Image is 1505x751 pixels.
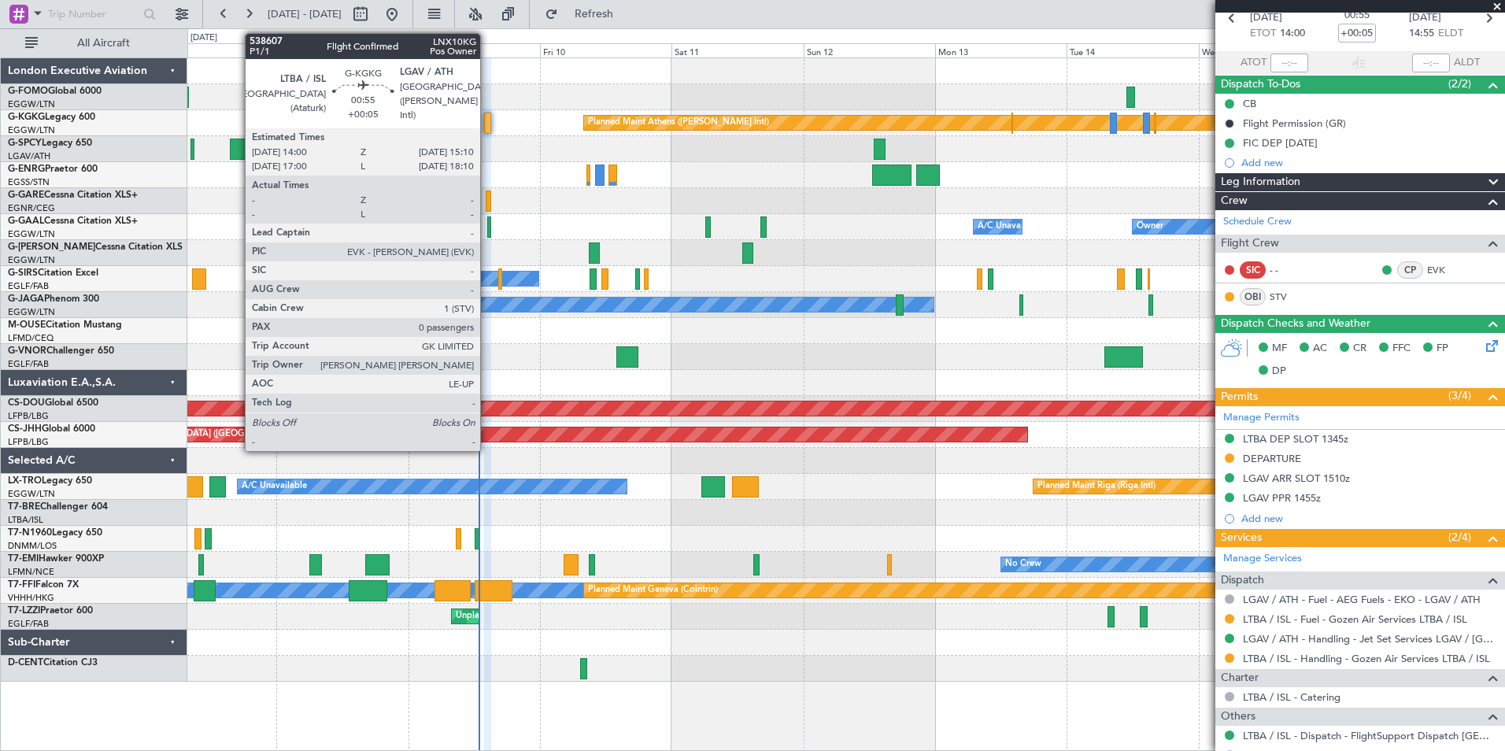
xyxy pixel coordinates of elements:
[8,566,54,578] a: LFMN/NCE
[1223,214,1292,230] a: Schedule Crew
[538,2,632,27] button: Refresh
[1223,551,1302,567] a: Manage Services
[8,306,55,318] a: EGGW/LTN
[324,293,572,316] div: Planned Maint [GEOGRAPHIC_DATA] ([GEOGRAPHIC_DATA])
[1250,10,1282,26] span: [DATE]
[8,554,104,564] a: T7-EMIHawker 900XP
[8,514,43,526] a: LTBA/ISL
[1037,475,1156,498] div: Planned Maint Riga (Riga Intl)
[1221,572,1264,590] span: Dispatch
[48,2,139,26] input: Trip Number
[1448,529,1471,546] span: (2/4)
[1243,593,1481,606] a: LGAV / ATH - Fuel - AEG Fuels - EKO - LGAV / ATH
[1243,117,1346,130] div: Flight Permission (GR)
[1250,26,1276,42] span: ETOT
[8,332,54,344] a: LFMD/CEQ
[1221,529,1262,547] span: Services
[8,606,93,616] a: T7-LZZIPraetor 600
[1221,388,1258,406] span: Permits
[409,43,540,57] div: Thu 9
[1243,472,1350,485] div: LGAV ARR SLOT 1510z
[8,528,102,538] a: T7-N1960Legacy 650
[319,241,567,265] div: Planned Maint [GEOGRAPHIC_DATA] ([GEOGRAPHIC_DATA])
[8,165,98,174] a: G-ENRGPraetor 600
[8,268,98,278] a: G-SIRSCitation Excel
[17,31,171,56] button: All Aircraft
[1241,156,1497,169] div: Add new
[1437,341,1448,357] span: FP
[8,398,45,408] span: CS-DOU
[1221,315,1370,333] span: Dispatch Checks and Weather
[8,150,50,162] a: LGAV/ATH
[8,528,52,538] span: T7-N1960
[8,268,38,278] span: G-SIRS
[8,540,57,552] a: DNMM/LOS
[1067,43,1198,57] div: Tue 14
[8,606,40,616] span: T7-LZZI
[1223,410,1300,426] a: Manage Permits
[456,605,715,628] div: Unplanned Maint [GEOGRAPHIC_DATA] ([GEOGRAPHIC_DATA])
[8,424,42,434] span: CS-JHH
[8,254,55,266] a: EGGW/LTN
[1221,235,1279,253] span: Flight Crew
[8,139,42,148] span: G-SPCY
[561,9,627,20] span: Refresh
[8,358,49,370] a: EGLF/FAB
[8,280,49,292] a: EGLF/FAB
[1221,173,1300,191] span: Leg Information
[8,346,46,356] span: G-VNOR
[1221,708,1255,726] span: Others
[1270,290,1305,304] a: STV
[1243,652,1490,665] a: LTBA / ISL - Handling - Gozen Air Services LTBA / ISL
[8,488,55,500] a: EGGW/LTN
[1137,215,1163,239] div: Owner
[1221,76,1300,94] span: Dispatch To-Dos
[1241,512,1497,525] div: Add new
[1243,690,1340,704] a: LTBA / ISL - Catering
[1353,341,1366,357] span: CR
[1392,341,1411,357] span: FFC
[671,43,803,57] div: Sat 11
[1344,8,1370,24] span: 00:55
[1427,263,1462,277] a: EVK
[8,124,55,136] a: EGGW/LTN
[8,294,44,304] span: G-JAGA
[1243,452,1301,465] div: DEPARTURE
[8,554,39,564] span: T7-EMI
[242,475,307,498] div: A/C Unavailable
[1241,55,1266,71] span: ATOT
[1409,10,1441,26] span: [DATE]
[8,242,95,252] span: G-[PERSON_NAME]
[8,618,49,630] a: EGLF/FAB
[379,293,416,316] div: No Crew
[8,228,55,240] a: EGGW/LTN
[1438,26,1463,42] span: ELDT
[8,476,42,486] span: LX-TRO
[1270,54,1308,72] input: --:--
[412,267,478,290] div: A/C Unavailable
[1313,341,1327,357] span: AC
[8,176,50,188] a: EGSS/STN
[276,43,408,57] div: Wed 8
[540,43,671,57] div: Fri 10
[8,592,54,604] a: VHHH/HKG
[8,410,49,422] a: LFPB/LBG
[1397,261,1423,279] div: CP
[1243,729,1497,742] a: LTBA / ISL - Dispatch - FlightSupport Dispatch [GEOGRAPHIC_DATA]
[190,31,217,45] div: [DATE]
[1243,432,1348,446] div: LTBA DEP SLOT 1345z
[8,320,122,330] a: M-OUSECitation Mustang
[588,111,769,135] div: Planned Maint Athens ([PERSON_NAME] Intl)
[8,191,138,200] a: G-GARECessna Citation XLS+
[978,215,1043,239] div: A/C Unavailable
[41,38,166,49] span: All Aircraft
[1243,612,1467,626] a: LTBA / ISL - Fuel - Gozen Air Services LTBA / ISL
[1243,97,1256,110] div: CB
[804,43,935,57] div: Sun 12
[8,216,44,226] span: G-GAAL
[8,98,55,110] a: EGGW/LTN
[588,579,718,602] div: Planned Maint Geneva (Cointrin)
[1240,288,1266,305] div: OBI
[8,191,44,200] span: G-GARE
[8,87,48,96] span: G-FOMO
